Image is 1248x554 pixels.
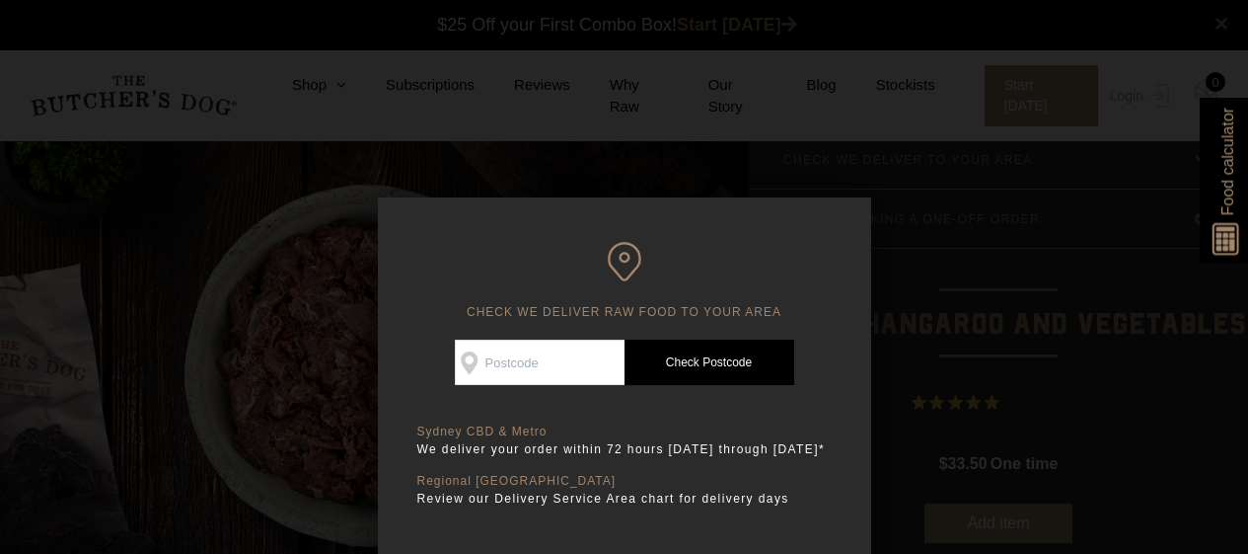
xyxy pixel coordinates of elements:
a: Check Postcode [624,340,794,385]
p: Regional [GEOGRAPHIC_DATA] [417,474,832,489]
p: Review our Delivery Service Area chart for delivery days [417,489,832,509]
input: Postcode [455,340,624,385]
h6: CHECK WE DELIVER RAW FOOD TO YOUR AREA [417,242,832,320]
span: Food calculator [1215,108,1239,215]
p: We deliver your order within 72 hours [DATE] through [DATE]* [417,439,832,459]
p: Sydney CBD & Metro [417,425,832,439]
